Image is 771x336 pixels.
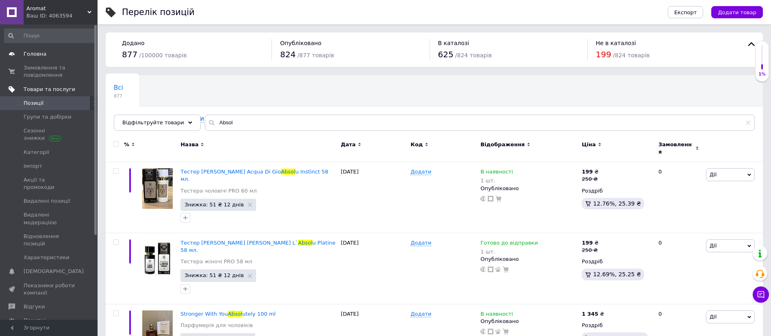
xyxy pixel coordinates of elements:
[480,185,578,192] div: Опубліковано
[480,141,525,148] span: Відображення
[180,169,281,175] span: Тестер [PERSON_NAME] Acqua Di Gio
[410,169,431,175] span: Додати
[582,239,598,247] div: ₴
[24,233,75,247] span: Відновлення позицій
[582,176,598,183] div: 250 ₴
[582,240,593,246] b: 199
[24,113,72,121] span: Групи та добірки
[593,200,641,207] span: 12.76%, 25.39 ₴
[281,169,295,175] span: Absol
[180,322,253,329] a: Парфумерія для чоловіків
[654,162,704,233] div: 0
[180,311,276,317] a: Stronger With YouAbsolutely 100 ml
[410,141,423,148] span: Код
[139,52,187,59] span: / 100000 товарів
[180,240,335,253] a: Тестер [PERSON_NAME] [PERSON_NAME] L`Absolu Platine 58 мл.
[582,311,598,317] b: 1 345
[280,40,321,46] span: Опубліковано
[24,176,75,191] span: Акції та промокоди
[24,254,69,261] span: Характеристики
[658,141,693,156] span: Замовлення
[24,149,49,156] span: Категорії
[711,6,763,18] button: Додати товар
[341,141,356,148] span: Дата
[480,249,538,255] div: 1 шт.
[24,211,75,226] span: Видалені модерацією
[24,303,45,310] span: Відгуки
[339,162,408,233] div: [DATE]
[24,86,75,93] span: Товари та послуги
[180,258,252,265] a: Тестера жіночі PRO 58 мл
[122,8,195,17] div: Перелік позицій
[582,322,652,329] div: Роздріб
[674,9,697,15] span: Експорт
[24,268,84,275] span: [DEMOGRAPHIC_DATA]
[26,5,87,12] span: Aromat
[593,271,641,277] span: 12.69%, 25.25 ₴
[114,84,123,91] span: Всі
[298,52,334,59] span: / 877 товарів
[582,187,652,195] div: Роздріб
[480,318,578,325] div: Опубліковано
[480,256,578,263] div: Опубліковано
[710,314,717,320] span: Дії
[180,141,198,148] span: Назва
[596,50,611,59] span: 199
[142,168,173,209] img: Тестер Giorgio Armani Acqua Di Gio Absolu Instinct 58 мл.
[114,93,123,99] span: 877
[480,240,538,248] span: Готово до відправки
[24,282,75,297] span: Показники роботи компанії
[4,28,96,43] input: Пошук
[180,187,257,195] a: Тестера чоловічі PRO 60 мл
[410,240,431,246] span: Додати
[718,9,756,15] span: Додати товар
[205,115,755,131] input: Пошук по назві позиції, артикулу і пошуковим запитам
[24,100,43,107] span: Позиції
[756,72,769,77] div: 1%
[613,52,649,59] span: / 824 товарів
[582,247,598,254] div: 250 ₴
[339,233,408,304] div: [DATE]
[280,50,295,59] span: 824
[438,50,454,59] span: 625
[24,317,46,324] span: Покупці
[185,202,244,207] span: Знижка: 51 ₴ 12 днів
[122,119,184,126] span: Відфільтруйте товари
[654,233,704,304] div: 0
[710,171,717,178] span: Дії
[228,311,242,317] span: Absol
[480,169,513,177] span: В наявності
[753,286,769,303] button: Чат з покупцем
[710,243,717,249] span: Дії
[180,311,228,317] span: Stronger With You
[124,141,129,148] span: %
[668,6,704,18] button: Експорт
[122,50,137,59] span: 877
[298,240,312,246] span: Absol
[582,258,652,265] div: Роздріб
[480,311,513,319] span: В наявності
[596,40,636,46] span: Не в каталозі
[180,240,298,246] span: Тестер [PERSON_NAME] [PERSON_NAME] L`
[26,12,98,20] div: Ваш ID: 4063594
[185,273,244,278] span: Знижка: 51 ₴ 12 днів
[438,40,469,46] span: В каталозі
[242,311,276,317] span: utely 100 ml
[122,40,144,46] span: Додано
[455,52,492,59] span: / 824 товарів
[582,168,598,176] div: ₴
[480,178,513,184] div: 1 шт.
[582,310,604,318] div: ₴
[24,50,46,58] span: Головна
[582,141,595,148] span: Ціна
[24,197,70,205] span: Видалені позиції
[410,311,431,317] span: Додати
[114,115,170,122] span: Відфільтровано...
[24,163,42,170] span: Імпорт
[138,239,176,277] img: Тестер Yves Saint Laurent Libre L`Absolu Platine 58 мл.
[24,64,75,79] span: Замовлення та повідомлення
[582,169,593,175] b: 199
[180,169,328,182] a: Тестер [PERSON_NAME] Acqua Di GioAbsolu Instinct 58 мл.
[24,127,75,142] span: Сезонні знижки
